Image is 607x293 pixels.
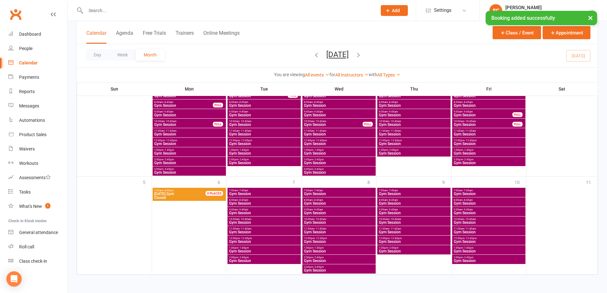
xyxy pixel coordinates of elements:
th: Sat [526,82,598,96]
a: Automations [8,113,67,128]
span: 2:00pm [229,158,300,161]
span: Gym Session [154,123,213,127]
span: Gym Session [304,151,374,155]
span: 9:00am [379,110,449,113]
button: Trainers [176,30,194,44]
span: - 11:45am [464,129,476,132]
div: 9 [442,177,451,187]
div: 5 [143,177,152,187]
span: 10:00am [379,218,449,221]
span: - 7:45am [313,189,323,192]
span: 8:00am [154,101,213,104]
span: 9:00am [304,110,374,113]
span: - 11:45am [389,227,401,230]
span: - 2:00pm [388,149,399,151]
span: - 1:45pm [163,149,174,151]
button: Month [136,49,165,61]
span: Gym Session [453,104,524,107]
span: - 10:45am [389,218,401,221]
span: 12:00pm [304,237,374,240]
div: FULL [213,122,223,127]
div: Payments [19,75,39,80]
span: Gym Session [229,132,300,136]
span: 1:00pm [229,149,300,151]
a: Class kiosk mode [8,254,67,268]
span: - 8:45am [388,199,398,201]
span: Gym Session [379,113,449,117]
span: 11:00am [304,227,374,230]
span: 8:00am [229,101,300,104]
span: 11:00am [453,227,524,230]
span: Gym Session [229,94,288,98]
span: - 12:45pm [240,139,252,142]
div: FULL [512,112,523,117]
span: - 8:45am [238,101,248,104]
div: Waivers [19,146,35,151]
span: - 9:45am [463,110,473,113]
span: - 8:45am [238,199,248,201]
input: Search... [84,6,372,15]
span: - 2:45pm [313,256,324,259]
a: Assessments [8,171,67,185]
span: - 11:45am [240,227,251,230]
span: - 8:45am [313,101,323,104]
span: - 10:45am [165,120,177,123]
span: - 8:45am [463,101,473,104]
span: Settings [434,3,452,18]
span: - 12:45pm [390,237,402,240]
span: 1 [45,203,50,209]
span: 7:00am [304,189,374,192]
span: Gym Session [453,211,524,215]
span: Gym Session [304,240,374,244]
button: Class / Event [493,26,541,39]
span: Gym Session [379,249,449,253]
span: - 8:45am [463,199,473,201]
span: - 9:45am [388,208,398,211]
span: - 2:45pm [163,158,174,161]
span: - 2:00pm [388,246,399,249]
div: General attendance [19,230,58,235]
span: 1:00pm [379,246,449,249]
strong: You are viewing [274,72,305,77]
a: Payments [8,70,67,84]
span: Gym Session [379,211,449,215]
span: Gym Session [453,151,524,155]
a: Messages [8,99,67,113]
span: Gym Session [453,142,524,146]
span: - 10:45am [464,120,476,123]
a: Roll call [8,240,67,254]
span: 2:00pm [453,256,524,259]
span: - 3:45pm [313,266,324,268]
span: Add [392,8,400,13]
span: Gym Session [154,132,225,136]
span: 11:00am [229,129,300,132]
span: 7:00am [453,189,524,192]
div: Tasks [19,189,31,194]
span: 10:00am [229,218,300,221]
span: Gym Session [229,201,300,205]
th: Sun [77,82,152,96]
span: 1:00pm [154,149,225,151]
span: 10:00am [154,120,213,123]
span: 1:00pm [304,246,374,249]
span: 10:00am [304,120,363,123]
div: Product Sales [19,132,47,137]
a: General attendance kiosk mode [8,225,67,240]
strong: for [329,72,335,77]
span: - 8:45am [388,101,398,104]
span: 8:00am [379,101,449,104]
div: Reports [19,89,35,94]
div: Workouts [19,161,38,166]
div: Calendar [19,60,38,65]
span: Gym Session [379,230,449,234]
span: Gym Session [453,113,513,117]
span: - 7:45am [463,189,473,192]
span: Gym Session [304,230,374,234]
span: Gym Session [379,151,449,155]
span: - 8:45am [313,199,323,201]
span: Gym Session [229,259,300,263]
span: 11:00am [379,227,449,230]
span: Gym Session [304,123,363,127]
span: Gym Session [379,123,449,127]
span: Gym Session [229,142,300,146]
